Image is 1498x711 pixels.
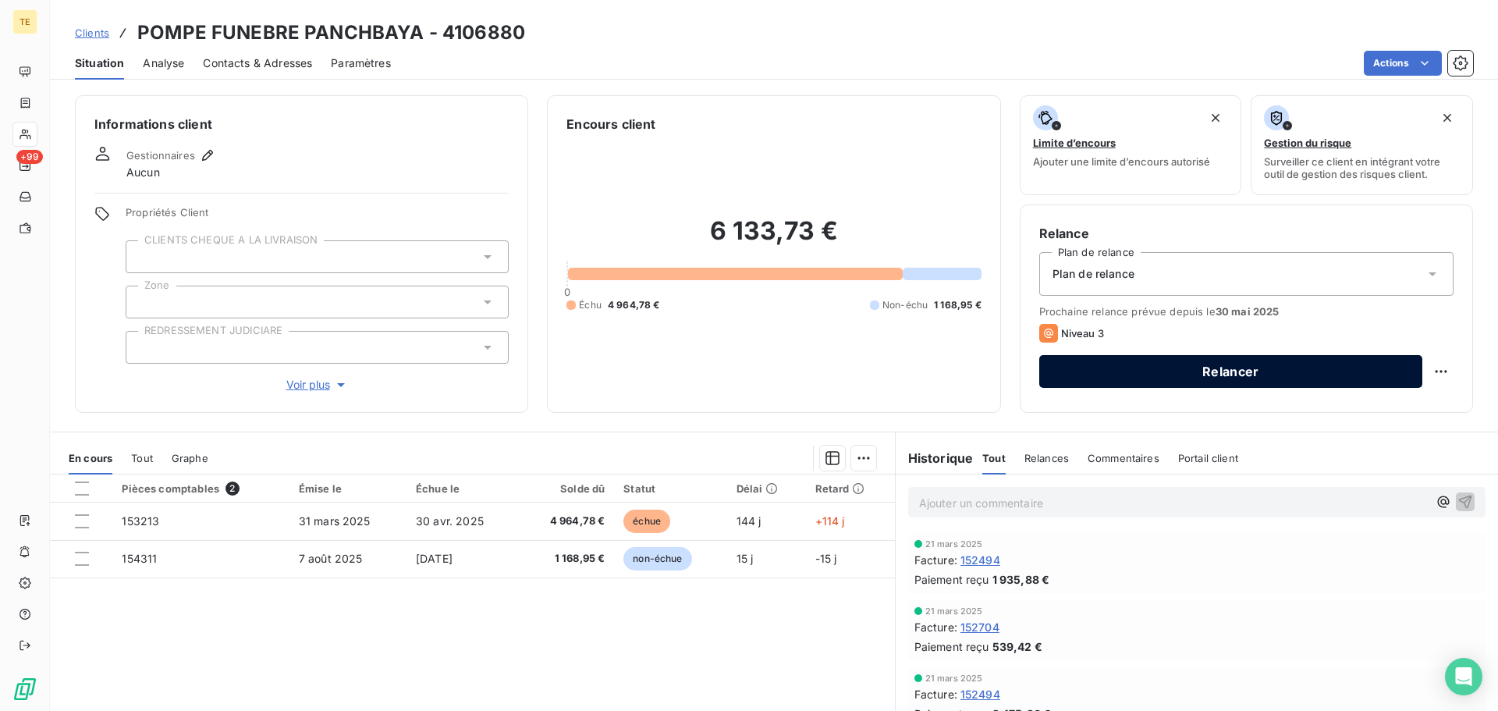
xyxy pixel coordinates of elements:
[960,552,1000,568] span: 152494
[172,452,208,464] span: Graphe
[75,27,109,39] span: Clients
[203,55,312,71] span: Contacts & Adresses
[1024,452,1069,464] span: Relances
[566,215,981,262] h2: 6 133,73 €
[299,514,371,528] span: 31 mars 2025
[416,482,509,495] div: Échue le
[139,250,151,264] input: Ajouter une valeur
[416,514,484,528] span: 30 avr. 2025
[914,638,989,655] span: Paiement reçu
[286,377,349,393] span: Voir plus
[528,482,605,495] div: Solde dû
[137,19,525,47] h3: POMPE FUNEBRE PANCHBAYA - 4106880
[299,482,397,495] div: Émise le
[225,482,240,496] span: 2
[1178,452,1238,464] span: Portail client
[737,514,761,528] span: 144 j
[815,482,886,495] div: Retard
[139,295,151,309] input: Ajouter une valeur
[122,552,157,565] span: 154311
[579,298,602,312] span: Échu
[737,552,754,565] span: 15 j
[139,340,151,354] input: Ajouter une valeur
[1039,355,1422,388] button: Relancer
[623,547,691,571] span: non-échue
[737,482,797,495] div: Délai
[914,686,957,702] span: Facture :
[126,376,509,393] button: Voir plus
[126,149,195,162] span: Gestionnaires
[934,298,982,312] span: 1 168,95 €
[608,298,660,312] span: 4 964,78 €
[992,571,1050,588] span: 1 935,88 €
[1053,266,1134,282] span: Plan de relance
[126,206,509,228] span: Propriétés Client
[982,452,1006,464] span: Tout
[566,115,655,133] h6: Encours client
[1033,155,1210,168] span: Ajouter une limite d’encours autorisé
[416,552,453,565] span: [DATE]
[1061,327,1104,340] span: Niveau 3
[1039,305,1454,318] span: Prochaine relance prévue depuis le
[131,452,153,464] span: Tout
[143,55,184,71] span: Analyse
[75,55,124,71] span: Situation
[126,165,160,180] span: Aucun
[69,452,112,464] span: En cours
[815,552,837,565] span: -15 j
[1445,658,1482,695] div: Open Intercom Messenger
[299,552,363,565] span: 7 août 2025
[12,153,37,178] a: +99
[331,55,391,71] span: Paramètres
[12,9,37,34] div: TE
[122,514,159,528] span: 153213
[623,482,717,495] div: Statut
[528,514,605,529] span: 4 964,78 €
[1264,155,1460,180] span: Surveiller ce client en intégrant votre outil de gestion des risques client.
[1020,95,1242,195] button: Limite d’encoursAjouter une limite d’encours autorisé
[12,677,37,702] img: Logo LeanPay
[914,571,989,588] span: Paiement reçu
[815,514,845,528] span: +114 j
[75,25,109,41] a: Clients
[914,619,957,635] span: Facture :
[925,539,983,549] span: 21 mars 2025
[528,551,605,567] span: 1 168,95 €
[1364,51,1442,76] button: Actions
[992,638,1042,655] span: 539,42 €
[1039,224,1454,243] h6: Relance
[960,686,1000,702] span: 152494
[896,449,974,467] h6: Historique
[1264,137,1351,149] span: Gestion du risque
[122,482,279,496] div: Pièces comptables
[1033,137,1116,149] span: Limite d’encours
[16,150,43,164] span: +99
[925,674,983,683] span: 21 mars 2025
[1251,95,1473,195] button: Gestion du risqueSurveiller ce client en intégrant votre outil de gestion des risques client.
[623,510,670,533] span: échue
[1216,305,1280,318] span: 30 mai 2025
[925,606,983,616] span: 21 mars 2025
[1088,452,1159,464] span: Commentaires
[564,286,570,298] span: 0
[960,619,999,635] span: 152704
[914,552,957,568] span: Facture :
[94,115,509,133] h6: Informations client
[882,298,928,312] span: Non-échu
